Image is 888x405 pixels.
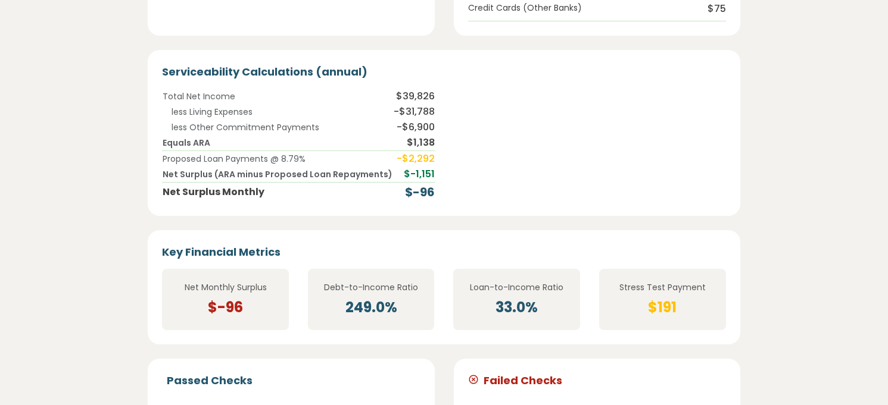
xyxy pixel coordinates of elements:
[162,373,420,388] h5: Passed Checks
[162,183,393,202] td: Net Surplus Monthly
[468,373,726,388] h5: Failed Checks
[393,183,435,202] td: $-96
[393,104,435,120] td: - $31,788
[465,297,568,318] div: 33.0%
[611,297,714,318] div: $191
[162,135,393,151] td: Equals ARA
[162,244,726,259] h5: Key Financial Metrics
[393,135,435,151] td: $1,138
[320,297,423,318] div: 249.0%
[162,120,393,135] td: less Other Commitment Payments
[174,297,277,318] div: $-96
[465,281,568,294] p: Loan-to-Income Ratio
[162,64,726,79] h5: Serviceability Calculations (annual)
[162,104,393,120] td: less Living Expenses
[393,89,435,104] td: $39,826
[162,89,393,104] td: Total Net Income
[828,348,888,405] iframe: Chat Widget
[393,167,435,183] td: $-1,151
[708,2,726,16] span: $75
[162,167,393,183] td: Net Surplus (ARA minus Proposed Loan Repayments)
[393,151,435,167] td: - $2,292
[611,281,714,294] p: Stress Test Payment
[468,2,582,16] span: Credit Cards (Other Banks)
[320,281,423,294] p: Debt-to-Income Ratio
[162,151,393,167] td: Proposed Loan Payments @ 8.79 %
[393,120,435,135] td: - $6,900
[174,281,277,294] p: Net Monthly Surplus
